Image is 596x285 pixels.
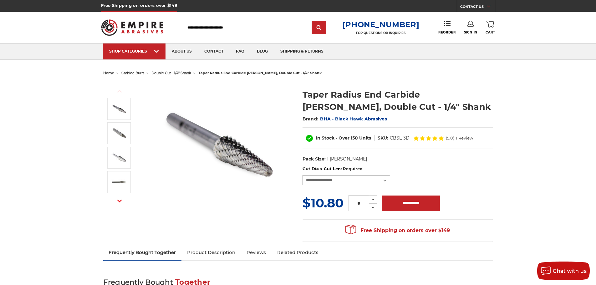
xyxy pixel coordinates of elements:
a: Related Products [272,246,324,259]
img: Empire Abrasives [101,15,164,40]
button: Previous [112,84,127,98]
a: home [103,71,114,75]
dd: CBSL-3D [390,135,410,141]
span: Free Shipping on orders over $149 [345,224,450,237]
span: $10.80 [303,195,344,211]
a: faq [230,43,251,59]
p: FOR QUESTIONS OR INQUIRIES [342,31,419,35]
span: - Over [336,135,349,141]
a: carbide burrs [121,71,144,75]
a: Product Description [181,246,241,259]
img: Taper with radius end carbide bur 1/4" shank [157,82,282,207]
a: contact [198,43,230,59]
img: Taper with radius end carbide bur 1/4" shank [111,101,127,117]
span: (5.0) [446,136,454,140]
a: Cart [486,21,495,34]
a: Reorder [438,21,456,34]
img: SL-3 taper radius end shape carbide burr 1/4" shank [111,174,127,190]
span: In Stock [316,135,334,141]
span: Chat with us [553,268,587,274]
a: about us [166,43,198,59]
span: taper radius end carbide [PERSON_NAME], double cut - 1/4" shank [198,71,322,75]
h1: Taper Radius End Carbide [PERSON_NAME], Double Cut - 1/4" Shank [303,89,493,113]
button: Next [112,194,127,208]
span: Units [359,135,371,141]
span: 150 [351,135,358,141]
button: Chat with us [537,262,590,280]
small: Required [343,166,363,171]
dt: SKU: [378,135,388,141]
div: SHOP CATEGORIES [109,49,159,53]
dt: Pack Size: [303,156,326,162]
dd: 1 [PERSON_NAME] [327,156,367,162]
span: Reorder [438,30,456,34]
label: Cut Dia x Cut Len: [303,166,493,172]
a: shipping & returns [274,43,330,59]
span: Brand: [303,116,319,122]
img: Taper radius end double cut carbide burr - 1/4 inch shank [111,125,127,141]
a: double cut - 1/4" shank [151,71,191,75]
span: Cart [486,30,495,34]
a: [PHONE_NUMBER] [342,20,419,29]
a: blog [251,43,274,59]
a: Reviews [241,246,272,259]
a: CONTACT US [460,3,495,12]
a: Frequently Bought Together [103,246,182,259]
img: SL-4D taper shape carbide burr with 1/4 inch shank [111,150,127,165]
a: BHA - Black Hawk Abrasives [320,116,387,122]
span: 1 Review [456,136,473,140]
span: Sign In [464,30,477,34]
input: Submit [313,22,325,34]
